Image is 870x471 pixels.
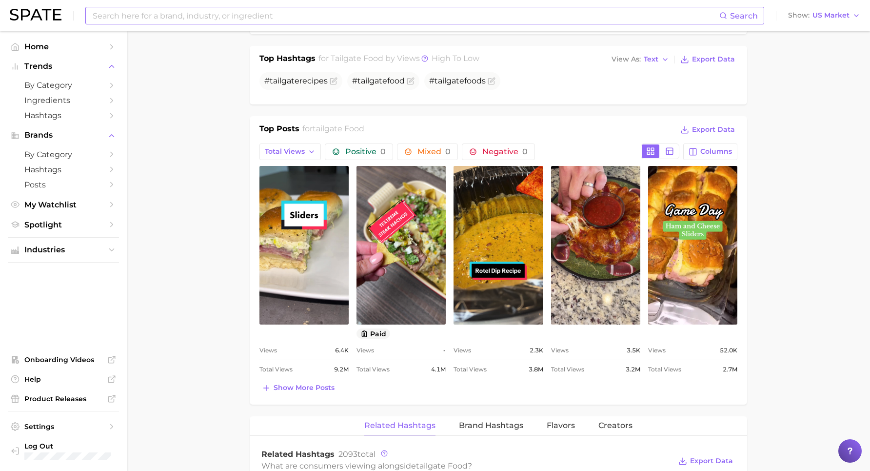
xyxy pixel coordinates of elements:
button: Total Views [259,143,321,160]
span: 3.8m [529,364,543,375]
span: Brand Hashtags [459,421,523,430]
span: Show [788,13,810,18]
span: US Market [812,13,850,18]
span: tailgate food [331,54,383,63]
span: Home [24,42,102,51]
button: Export Data [678,53,737,66]
a: Help [8,372,119,387]
a: Hashtags [8,108,119,123]
span: Onboarding Videos [24,355,102,364]
span: Flavors [547,421,575,430]
span: - [443,345,446,356]
span: Export Data [690,457,733,465]
span: Show more posts [274,384,335,392]
a: Product Releases [8,391,119,406]
a: Spotlight [8,217,119,232]
span: high to low [432,54,479,63]
span: Text [644,57,658,62]
span: Total Views [551,364,584,375]
a: Home [8,39,119,54]
span: 0 [380,147,386,156]
span: 3.5k [627,345,640,356]
span: 9.2m [334,364,349,375]
span: Product Releases [24,394,102,403]
span: food [387,76,405,85]
span: Search [730,11,758,20]
span: Total Views [265,147,305,156]
button: Export Data [678,123,737,137]
a: by Category [8,147,119,162]
a: Posts [8,177,119,192]
span: 0 [445,147,451,156]
button: Export Data [676,454,735,468]
button: Columns [683,143,737,160]
h1: Top Posts [259,123,299,138]
a: Settings [8,419,119,434]
span: Mixed [417,148,451,156]
span: Hashtags [24,165,102,174]
span: Total Views [356,364,390,375]
button: Brands [8,128,119,143]
button: Industries [8,243,119,257]
button: paid [356,328,390,339]
span: Industries [24,246,102,254]
span: Creators [598,421,633,430]
span: Columns [700,147,732,156]
span: Total Views [648,364,681,375]
span: by Category [24,150,102,159]
span: # [352,76,405,85]
span: # recipes [264,76,328,85]
button: Flag as miscategorized or irrelevant [330,77,337,85]
span: Total Views [454,364,487,375]
span: by Category [24,81,102,90]
span: Views [648,345,666,356]
span: 2.3k [530,345,543,356]
span: Hashtags [24,111,102,120]
span: Views [356,345,374,356]
img: SPATE [10,9,61,20]
span: Log Out [24,442,111,451]
a: Log out. Currently logged in with e-mail alyssa@spate.nyc. [8,439,119,463]
span: Help [24,375,102,384]
a: by Category [8,78,119,93]
span: My Watchlist [24,200,102,209]
span: food [464,76,482,85]
a: Hashtags [8,162,119,177]
span: Export Data [692,125,735,134]
button: View AsText [609,53,672,66]
span: Settings [24,422,102,431]
button: ShowUS Market [786,9,863,22]
h1: Top Hashtags [259,53,316,66]
span: tailgate food [313,124,364,133]
span: # s [429,76,486,85]
button: Trends [8,59,119,74]
input: Search here for a brand, industry, or ingredient [92,7,719,24]
span: tailgate [357,76,387,85]
a: Onboarding Videos [8,352,119,367]
span: Brands [24,131,102,140]
span: Total Views [259,364,293,375]
span: 2.7m [723,364,737,375]
a: My Watchlist [8,197,119,212]
span: 2093 [338,450,357,459]
span: Posts [24,180,102,189]
span: Negative [482,148,528,156]
button: Flag as miscategorized or irrelevant [407,77,415,85]
span: 6.4k [335,345,349,356]
span: 0 [522,147,528,156]
span: 52.0k [720,345,737,356]
span: 3.2m [626,364,640,375]
span: tailgate [435,76,464,85]
h2: for by Views [318,53,479,66]
span: 4.1m [431,364,446,375]
a: Ingredients [8,93,119,108]
span: Views [454,345,471,356]
span: Ingredients [24,96,102,105]
span: tailgate [270,76,299,85]
span: Views [551,345,569,356]
span: Trends [24,62,102,71]
span: Views [259,345,277,356]
h2: for [302,123,364,138]
span: total [338,450,376,459]
span: Export Data [692,55,735,63]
